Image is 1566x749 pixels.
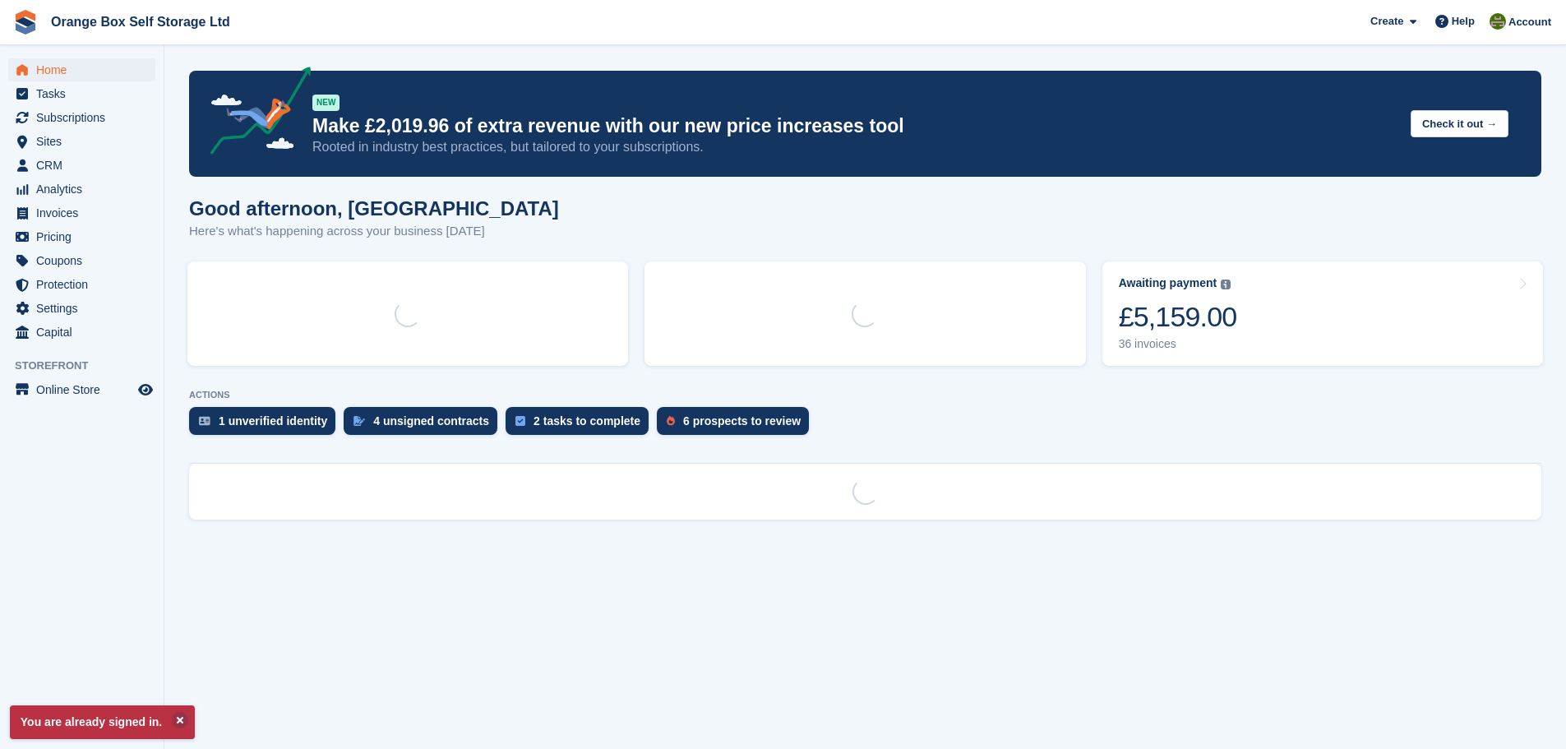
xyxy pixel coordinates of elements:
h1: Good afternoon, [GEOGRAPHIC_DATA] [189,197,559,220]
span: Tasks [36,82,135,105]
img: stora-icon-8386f47178a22dfd0bd8f6a31ec36ba5ce8667c1dd55bd0f319d3a0aa187defe.svg [13,10,38,35]
div: 2 tasks to complete [534,414,640,428]
span: Home [36,58,135,81]
p: Rooted in industry best practices, but tailored to your subscriptions. [312,138,1397,156]
span: Coupons [36,249,135,272]
span: Analytics [36,178,135,201]
a: menu [8,178,155,201]
span: Subscriptions [36,106,135,129]
p: Here's what's happening across your business [DATE] [189,222,559,241]
span: Sites [36,130,135,153]
div: 4 unsigned contracts [373,414,489,428]
a: menu [8,273,155,296]
div: Awaiting payment [1119,276,1217,290]
span: Create [1370,13,1403,30]
span: Account [1508,14,1551,30]
img: verify_identity-adf6edd0f0f0b5bbfe63781bf79b02c33cf7c696d77639b501bdc392416b5a36.svg [199,416,210,426]
a: menu [8,58,155,81]
img: Pippa White [1490,13,1506,30]
a: Orange Box Self Storage Ltd [44,8,237,35]
p: ACTIONS [189,390,1541,400]
span: Settings [36,297,135,320]
a: menu [8,297,155,320]
a: menu [8,130,155,153]
p: You are already signed in. [10,705,195,739]
a: 6 prospects to review [657,407,817,443]
button: Check it out → [1411,110,1508,137]
div: NEW [312,95,340,111]
div: 36 invoices [1119,337,1237,351]
span: Online Store [36,378,135,401]
span: Capital [36,321,135,344]
div: £5,159.00 [1119,300,1237,334]
a: 4 unsigned contracts [344,407,506,443]
img: icon-info-grey-7440780725fd019a000dd9b08b2336e03edf1995a4989e88bcd33f0948082b44.svg [1221,280,1231,289]
img: price-adjustments-announcement-icon-8257ccfd72463d97f412b2fc003d46551f7dbcb40ab6d574587a9cd5c0d94... [196,67,312,160]
a: menu [8,378,155,401]
span: Storefront [15,358,164,374]
span: Protection [36,273,135,296]
a: Awaiting payment £5,159.00 36 invoices [1102,261,1543,366]
a: menu [8,225,155,248]
span: Pricing [36,225,135,248]
img: prospect-51fa495bee0391a8d652442698ab0144808aea92771e9ea1ae160a38d050c398.svg [667,416,675,426]
a: 2 tasks to complete [506,407,657,443]
span: CRM [36,154,135,177]
span: Invoices [36,201,135,224]
a: menu [8,154,155,177]
div: 1 unverified identity [219,414,327,428]
div: 6 prospects to review [683,414,801,428]
a: menu [8,82,155,105]
img: contract_signature_icon-13c848040528278c33f63329250d36e43548de30e8caae1d1a13099fd9432cc5.svg [353,416,365,426]
a: Preview store [136,380,155,400]
a: menu [8,249,155,272]
a: menu [8,321,155,344]
a: 1 unverified identity [189,407,344,443]
a: menu [8,106,155,129]
p: Make £2,019.96 of extra revenue with our new price increases tool [312,114,1397,138]
a: menu [8,201,155,224]
img: task-75834270c22a3079a89374b754ae025e5fb1db73e45f91037f5363f120a921f8.svg [515,416,525,426]
span: Help [1452,13,1475,30]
